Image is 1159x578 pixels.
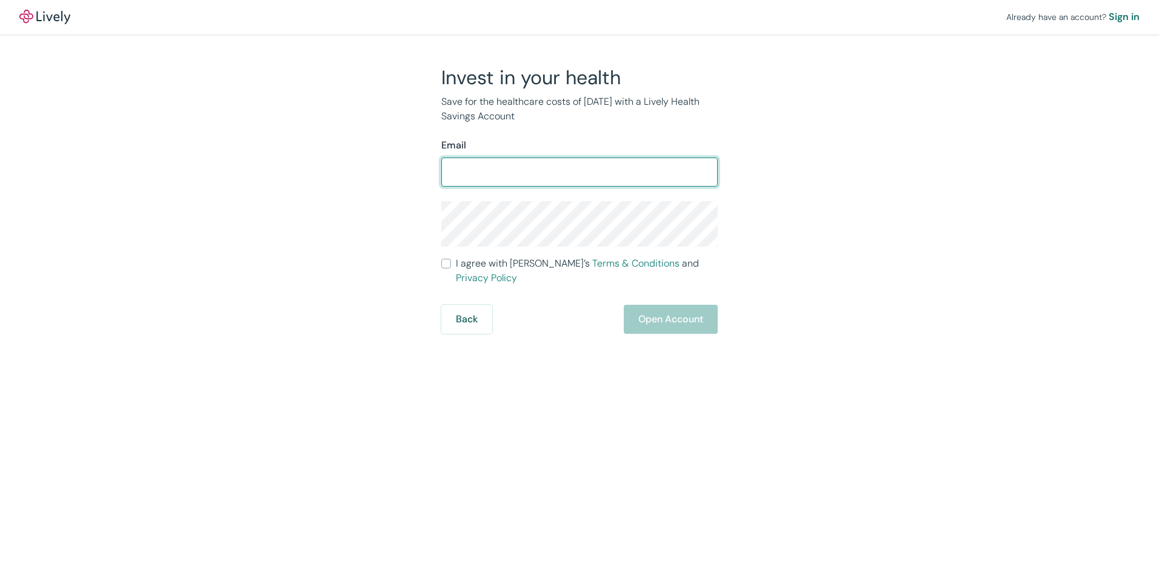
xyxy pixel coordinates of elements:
[441,95,718,124] p: Save for the healthcare costs of [DATE] with a Lively Health Savings Account
[441,138,466,153] label: Email
[592,257,680,270] a: Terms & Conditions
[441,305,492,334] button: Back
[1006,10,1140,24] div: Already have an account?
[19,10,70,24] img: Lively
[441,65,718,90] h2: Invest in your health
[456,256,718,285] span: I agree with [PERSON_NAME]’s and
[456,271,517,284] a: Privacy Policy
[19,10,70,24] a: LivelyLively
[1109,10,1140,24] a: Sign in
